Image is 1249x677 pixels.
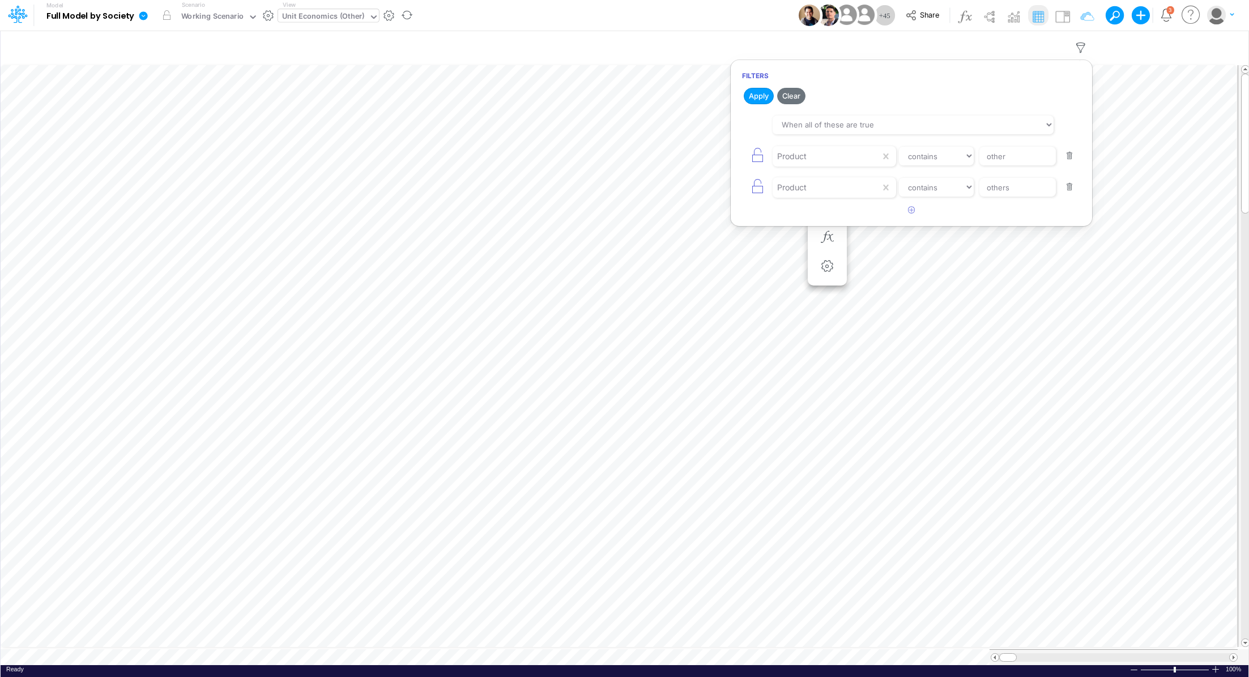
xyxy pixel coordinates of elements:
[777,150,807,162] div: Product
[744,88,774,104] button: Apply
[181,11,244,24] div: Working Scenario
[834,2,859,28] img: User Image Icon
[920,10,939,19] span: Share
[6,665,24,674] div: In Ready mode
[282,11,365,24] div: Unit Economics (Other)
[777,88,805,104] button: Clear
[46,2,63,9] label: Model
[1140,665,1211,674] div: Zoom
[851,2,877,28] img: User Image Icon
[1226,665,1243,674] span: 100%
[1169,7,1172,12] div: 3 unread items
[731,66,1092,86] h6: Filters
[900,7,947,24] button: Share
[1174,667,1176,672] div: Zoom
[10,36,1002,59] input: Type a title here
[1129,666,1139,674] div: Zoom Out
[1160,8,1173,22] a: Notifications
[46,11,134,22] b: Full Model by Society
[1226,665,1243,674] div: Zoom level
[879,12,890,19] span: + 45
[817,5,839,26] img: User Image Icon
[799,5,820,26] img: User Image Icon
[6,666,24,672] span: Ready
[1211,665,1220,674] div: Zoom In
[777,181,807,193] div: Product
[182,1,205,9] label: Scenario
[283,1,296,9] label: View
